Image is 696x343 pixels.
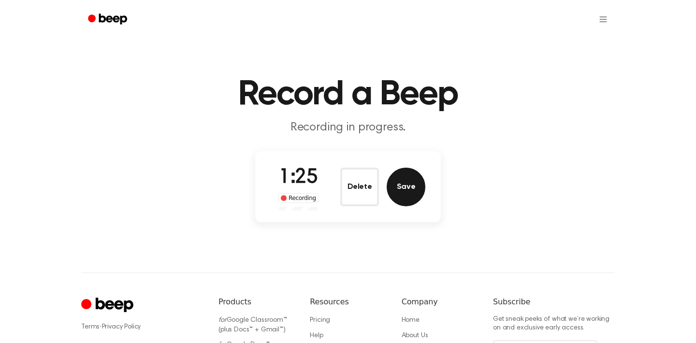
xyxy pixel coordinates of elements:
[387,168,425,206] button: Save Audio Record
[218,296,294,308] h6: Products
[81,324,100,330] a: Terms
[101,77,595,112] h1: Record a Beep
[102,324,141,330] a: Privacy Policy
[310,317,330,324] a: Pricing
[81,296,136,315] a: Cruip
[218,317,287,333] a: forGoogle Classroom™ (plus Docs™ + Gmail™)
[402,332,428,339] a: About Us
[81,322,203,332] div: ·
[279,168,318,188] span: 1:25
[218,317,227,324] i: for
[310,296,386,308] h6: Resources
[493,315,615,332] p: Get sneak peeks of what we’re working on and exclusive early access.
[402,317,420,324] a: Home
[592,8,615,31] button: Open menu
[162,120,534,136] p: Recording in progress.
[81,10,136,29] a: Beep
[402,296,478,308] h6: Company
[278,193,319,203] div: Recording
[340,168,379,206] button: Delete Audio Record
[310,332,323,339] a: Help
[493,296,615,308] h6: Subscribe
